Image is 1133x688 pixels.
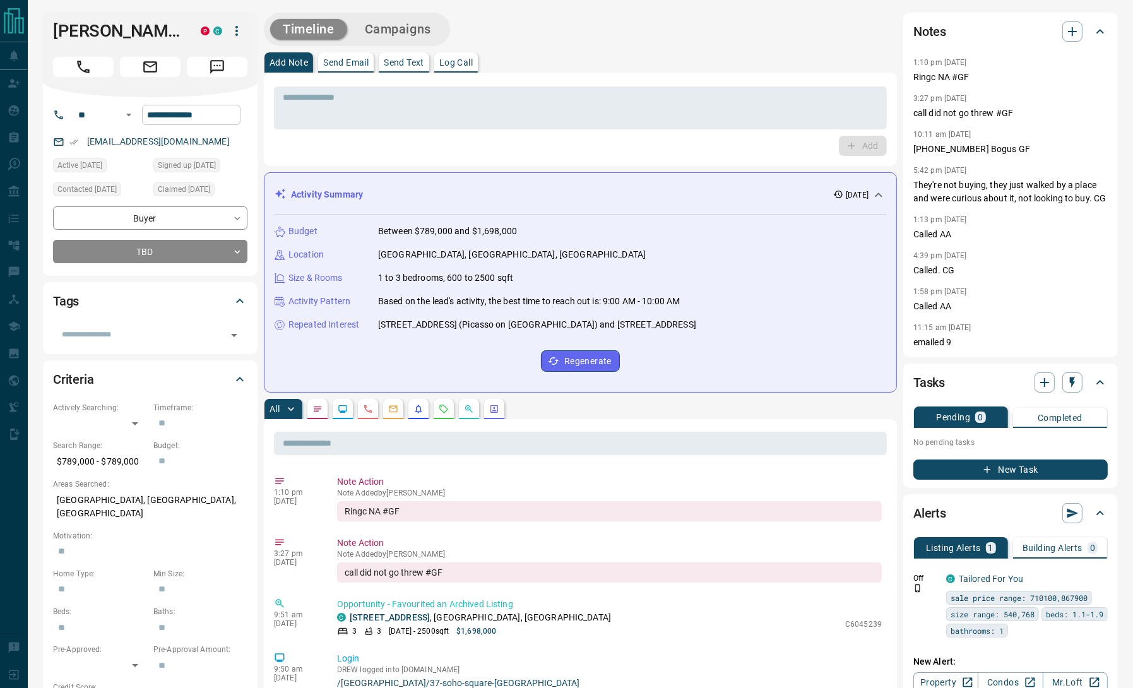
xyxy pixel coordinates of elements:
[913,336,1108,349] p: emailed 9
[121,107,136,122] button: Open
[978,413,983,422] p: 0
[1038,413,1083,422] p: Completed
[153,644,247,655] p: Pre-Approval Amount:
[456,626,496,637] p: $1,698,000
[913,94,967,103] p: 3:27 pm [DATE]
[153,402,247,413] p: Timeframe:
[53,644,147,655] p: Pre-Approved:
[1023,543,1083,552] p: Building Alerts
[53,158,147,176] div: Sun Jun 29 2025
[53,57,114,77] span: Call
[53,286,247,316] div: Tags
[378,318,696,331] p: [STREET_ADDRESS] (Picasso on [GEOGRAPHIC_DATA]) and [STREET_ADDRESS]
[541,350,620,372] button: Regenerate
[388,404,398,414] svg: Emails
[337,489,882,497] p: Note Added by [PERSON_NAME]
[53,451,147,472] p: $789,000 - $789,000
[913,264,1108,277] p: Called. CG
[363,404,373,414] svg: Calls
[378,225,517,238] p: Between $789,000 and $1,698,000
[270,58,308,67] p: Add Note
[270,405,280,413] p: All
[913,498,1108,528] div: Alerts
[377,626,381,637] p: 3
[274,673,318,682] p: [DATE]
[439,404,449,414] svg: Requests
[913,166,967,175] p: 5:42 pm [DATE]
[288,295,350,308] p: Activity Pattern
[439,58,473,67] p: Log Call
[274,497,318,506] p: [DATE]
[270,19,347,40] button: Timeline
[913,367,1108,398] div: Tasks
[337,501,882,521] div: Ringc NA #GF
[913,228,1108,241] p: Called AA
[951,608,1035,620] span: size range: 540,768
[274,665,318,673] p: 9:50 am
[53,206,247,230] div: Buyer
[926,543,981,552] p: Listing Alerts
[312,404,323,414] svg: Notes
[274,558,318,567] p: [DATE]
[337,665,882,674] p: DREW logged into [DOMAIN_NAME]
[53,182,147,200] div: Tue Nov 12 2024
[337,562,882,583] div: call did not go threw #GF
[846,189,869,201] p: [DATE]
[1090,543,1095,552] p: 0
[153,606,247,617] p: Baths:
[153,158,247,176] div: Wed May 17 2023
[913,143,1108,156] p: [PHONE_NUMBER] Bogus GF
[53,21,182,41] h1: [PERSON_NAME]
[337,613,346,622] div: condos.ca
[274,488,318,497] p: 1:10 pm
[53,440,147,451] p: Search Range:
[274,610,318,619] p: 9:51 am
[274,549,318,558] p: 3:27 pm
[53,369,94,389] h2: Criteria
[338,404,348,414] svg: Lead Browsing Activity
[53,568,147,579] p: Home Type:
[913,372,945,393] h2: Tasks
[913,179,1108,205] p: They're not buying, they just walked by a place and were curious about it, not looking to buy. CG
[951,591,1088,604] span: sale price range: 710100,867900
[53,240,247,263] div: TBD
[57,159,102,172] span: Active [DATE]
[323,58,369,67] p: Send Email
[53,364,247,394] div: Criteria
[913,215,967,224] p: 1:13 pm [DATE]
[913,460,1108,480] button: New Task
[274,619,318,628] p: [DATE]
[53,490,247,524] p: [GEOGRAPHIC_DATA], [GEOGRAPHIC_DATA], [GEOGRAPHIC_DATA]
[57,183,117,196] span: Contacted [DATE]
[384,58,424,67] p: Send Text
[913,287,967,296] p: 1:58 pm [DATE]
[913,251,967,260] p: 4:39 pm [DATE]
[913,21,946,42] h2: Notes
[913,300,1108,313] p: Called AA
[378,295,680,308] p: Based on the lead's activity, the best time to reach out is: 9:00 AM - 10:00 AM
[158,159,216,172] span: Signed up [DATE]
[225,326,243,344] button: Open
[946,574,955,583] div: condos.ca
[53,606,147,617] p: Beds:
[913,433,1108,452] p: No pending tasks
[187,57,247,77] span: Message
[337,678,882,688] a: /[GEOGRAPHIC_DATA]/37-soho-square-[GEOGRAPHIC_DATA]
[913,130,971,139] p: 10:11 am [DATE]
[337,652,882,665] p: Login
[378,248,646,261] p: [GEOGRAPHIC_DATA], [GEOGRAPHIC_DATA], [GEOGRAPHIC_DATA]
[413,404,424,414] svg: Listing Alerts
[288,271,343,285] p: Size & Rooms
[913,71,1108,84] p: Ringc NA #GF
[378,271,513,285] p: 1 to 3 bedrooms, 600 to 2500 sqft
[1046,608,1103,620] span: beds: 1.1-1.9
[87,136,230,146] a: [EMAIL_ADDRESS][DOMAIN_NAME]
[350,611,611,624] p: , [GEOGRAPHIC_DATA], [GEOGRAPHIC_DATA]
[337,537,882,550] p: Note Action
[352,19,444,40] button: Campaigns
[913,655,1108,668] p: New Alert:
[53,291,79,311] h2: Tags
[288,225,317,238] p: Budget
[913,58,967,67] p: 1:10 pm [DATE]
[53,402,147,413] p: Actively Searching:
